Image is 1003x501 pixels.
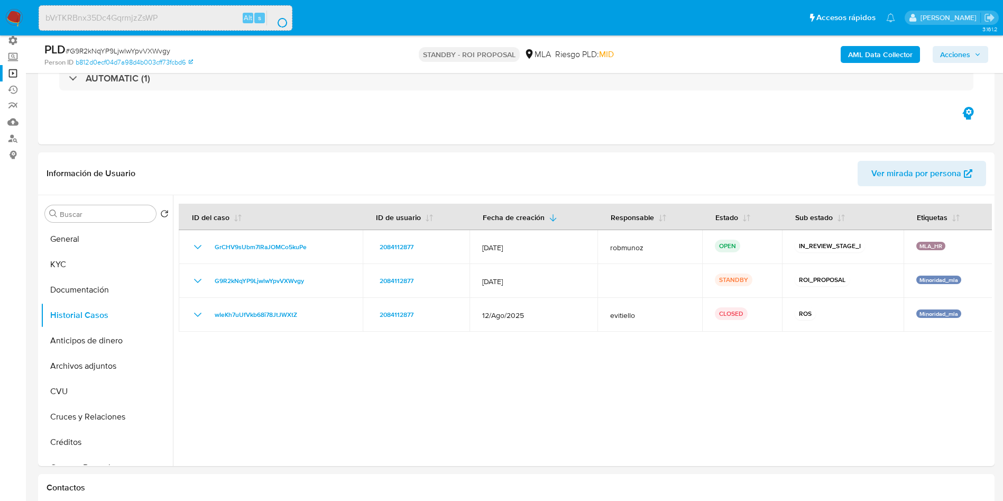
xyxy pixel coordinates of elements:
[44,41,66,58] b: PLD
[59,66,973,90] div: AUTOMATIC (1)
[47,482,986,493] h1: Contactos
[816,12,876,23] span: Accesos rápidos
[41,353,173,379] button: Archivos adjuntos
[555,49,614,60] span: Riesgo PLD:
[933,46,988,63] button: Acciones
[921,13,980,23] p: gustavo.deseta@mercadolibre.com
[258,13,261,23] span: s
[160,209,169,221] button: Volver al orden por defecto
[858,161,986,186] button: Ver mirada por persona
[599,48,614,60] span: MID
[41,430,173,455] button: Créditos
[47,168,135,179] h1: Información de Usuario
[244,13,252,23] span: Alt
[41,455,173,480] button: Cuentas Bancarias
[984,12,995,23] a: Salir
[41,252,173,277] button: KYC
[940,46,970,63] span: Acciones
[41,303,173,328] button: Historial Casos
[41,328,173,353] button: Anticipos de dinero
[524,49,551,60] div: MLA
[44,58,73,67] b: Person ID
[41,277,173,303] button: Documentación
[41,226,173,252] button: General
[41,379,173,404] button: CVU
[39,11,292,25] input: Buscar usuario o caso...
[419,47,520,62] p: STANDBY - ROI PROPOSAL
[848,46,913,63] b: AML Data Collector
[266,11,288,25] button: search-icon
[982,25,998,33] span: 3.161.2
[66,45,170,56] span: # G9R2kNqYP9LjwlwYpvVXWvgy
[886,13,895,22] a: Notificaciones
[41,404,173,430] button: Cruces y Relaciones
[49,209,58,218] button: Buscar
[76,58,193,67] a: b812d0ecf04d7a98d4b003cff73fcbd6
[60,209,152,219] input: Buscar
[871,161,961,186] span: Ver mirada por persona
[86,72,150,84] h3: AUTOMATIC (1)
[841,46,920,63] button: AML Data Collector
